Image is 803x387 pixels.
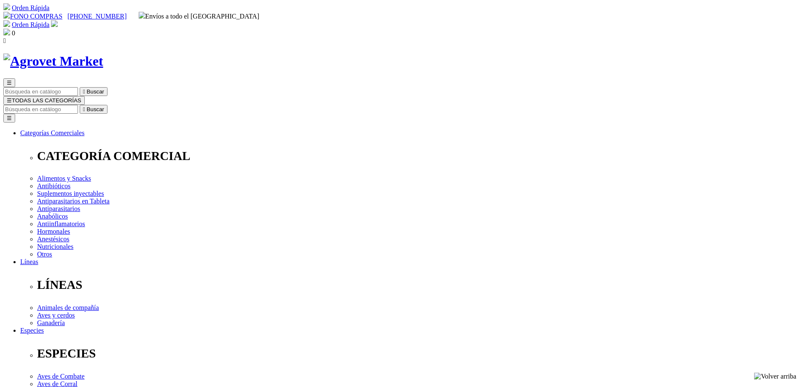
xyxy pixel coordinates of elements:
span: 0 [12,29,15,37]
i:  [3,37,6,44]
p: LÍNEAS [37,278,800,292]
a: Anabólicos [37,213,68,220]
a: [PHONE_NUMBER] [67,13,126,20]
button: ☰TODAS LAS CATEGORÍAS [3,96,85,105]
p: CATEGORÍA COMERCIAL [37,149,800,163]
a: Antiinflamatorios [37,220,85,227]
a: Líneas [20,258,38,265]
a: Acceda a su cuenta de cliente [51,21,58,28]
span: Envíos a todo el [GEOGRAPHIC_DATA] [139,13,260,20]
img: Agrovet Market [3,53,103,69]
a: Categorías Comerciales [20,129,84,136]
img: Volver arriba [754,373,796,380]
i:  [83,106,85,112]
a: Orden Rápida [12,21,49,28]
img: phone.svg [3,12,10,19]
a: Nutricionales [37,243,73,250]
button:  Buscar [80,105,107,114]
span: ☰ [7,80,12,86]
span: Buscar [87,106,104,112]
p: ESPECIES [37,347,800,360]
img: shopping-cart.svg [3,20,10,27]
a: Orden Rápida [12,4,49,11]
a: Antiparasitarios en Tableta [37,198,110,205]
button:  Buscar [80,87,107,96]
a: Hormonales [37,228,70,235]
a: Ganadería [37,319,65,326]
img: shopping-bag.svg [3,29,10,35]
a: Anestésicos [37,235,69,243]
a: Otros [37,251,52,258]
img: delivery-truck.svg [139,12,145,19]
img: user.svg [51,20,58,27]
a: Antiparasitarios [37,205,80,212]
button: ☰ [3,78,15,87]
input: Buscar [3,87,78,96]
a: Animales de compañía [37,304,99,311]
img: shopping-cart.svg [3,3,10,10]
a: Especies [20,327,44,334]
span: Buscar [87,88,104,95]
a: Aves y cerdos [37,312,75,319]
a: Suplementos inyectables [37,190,104,197]
input: Buscar [3,105,78,114]
a: Antibióticos [37,182,70,189]
a: Alimentos y Snacks [37,175,91,182]
button: ☰ [3,114,15,123]
span: ☰ [7,97,12,104]
a: Aves de Combate [37,373,85,380]
a: FONO COMPRAS [3,13,62,20]
i:  [83,88,85,95]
